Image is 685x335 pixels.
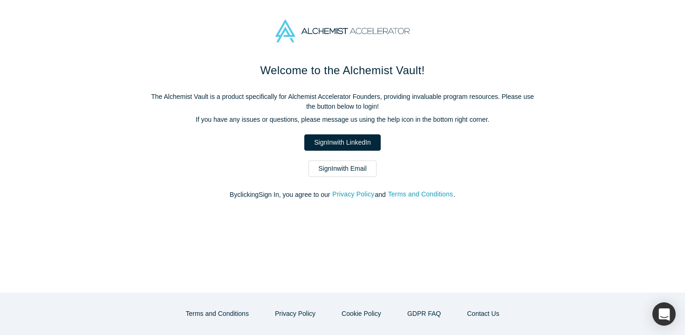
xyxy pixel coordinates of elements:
[265,306,325,322] button: Privacy Policy
[147,190,538,200] p: By clicking Sign In , you agree to our and .
[147,62,538,79] h1: Welcome to the Alchemist Vault!
[147,115,538,125] p: If you have any issues or questions, please message us using the help icon in the bottom right co...
[332,189,375,200] button: Privacy Policy
[457,306,509,322] button: Contact Us
[308,161,377,177] a: SignInwith Email
[304,134,380,151] a: SignInwith LinkedIn
[275,20,410,42] img: Alchemist Accelerator Logo
[176,306,259,322] button: Terms and Conditions
[332,306,391,322] button: Cookie Policy
[397,306,451,322] a: GDPR FAQ
[388,189,454,200] button: Terms and Conditions
[147,92,538,112] p: The Alchemist Vault is a product specifically for Alchemist Accelerator Founders, providing inval...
